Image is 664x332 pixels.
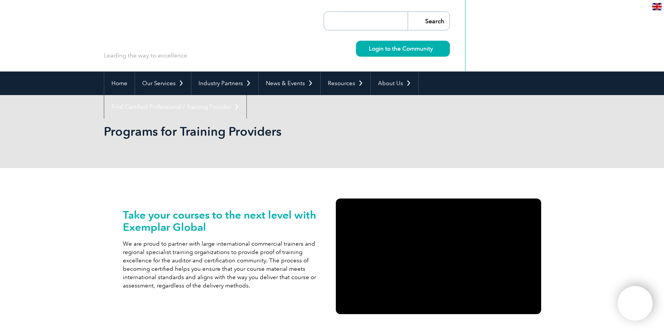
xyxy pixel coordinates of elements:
[104,125,423,138] h2: Programs for Training Providers
[356,41,450,57] a: Login to the Community
[104,51,187,60] p: Leading the way to excellence
[259,71,320,95] a: News & Events
[321,71,370,95] a: Resources
[191,71,258,95] a: Industry Partners
[135,71,191,95] a: Our Services
[123,209,328,233] h2: Take your courses to the next level with Exemplar Global
[123,240,328,290] p: We are proud to partner with large international commercial trainers and regional specialist trai...
[104,95,246,119] a: Find Certified Professional / Training Provider
[652,3,662,10] img: en
[408,12,450,30] input: Search
[626,294,645,313] img: svg+xml;nitro-empty-id=MTY5ODoxMTY=-1;base64,PHN2ZyB2aWV3Qm94PSIwIDAgNDAwIDQwMCIgd2lkdGg9IjQwMCIg...
[104,71,135,95] a: Home
[371,71,418,95] a: About Us
[433,46,437,51] img: svg+xml;nitro-empty-id=MzY2OjIyMw==-1;base64,PHN2ZyB2aWV3Qm94PSIwIDAgMTEgMTEiIHdpZHRoPSIxMSIgaGVp...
